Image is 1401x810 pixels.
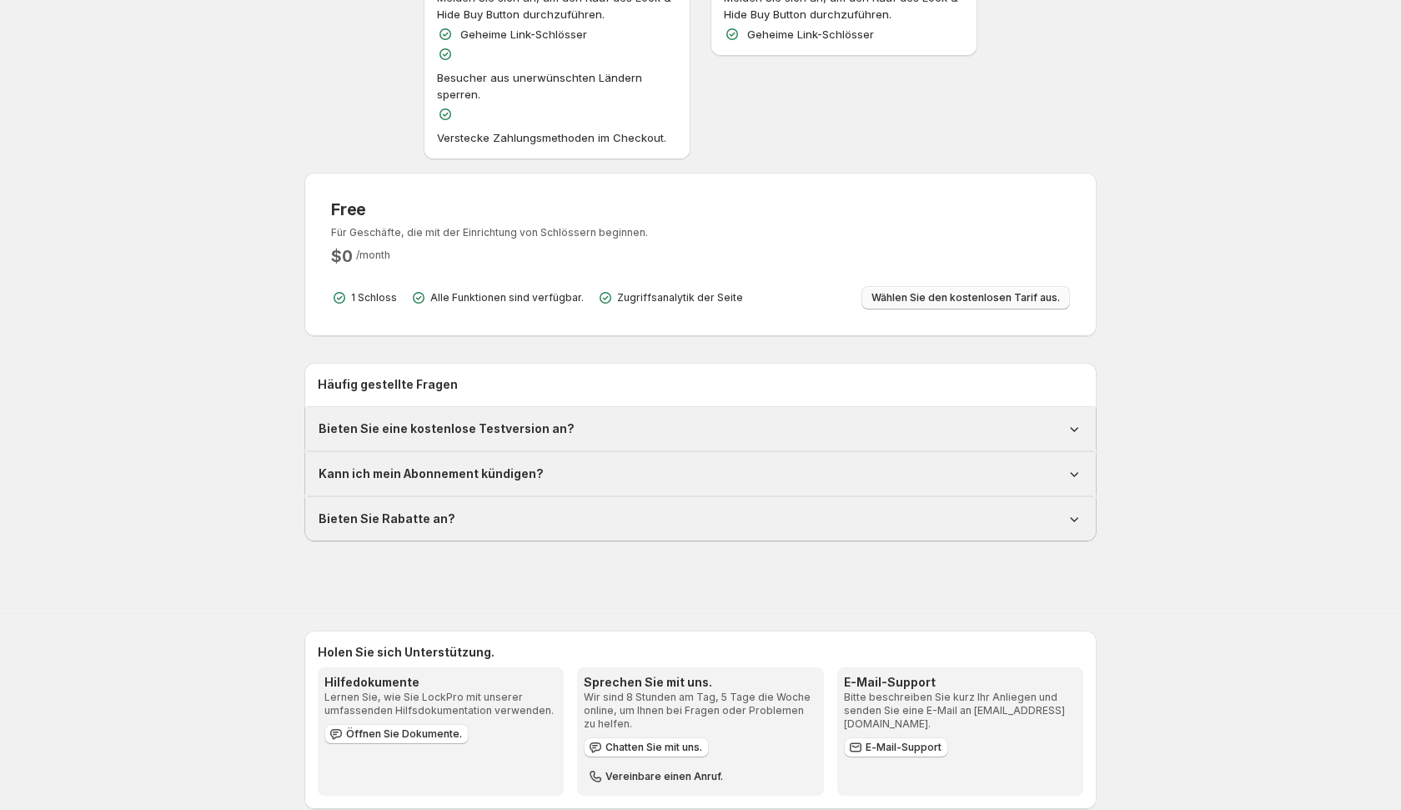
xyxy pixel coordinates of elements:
[324,674,557,691] h3: Hilfedokumente
[346,727,462,741] span: Öffnen Sie Dokumente.
[871,291,1060,304] span: Wählen Sie den kostenlosen Tarif aus.
[844,674,1077,691] h3: E-Mail-Support
[866,741,942,754] span: E-Mail-Support
[844,691,1077,731] p: Bitte beschreiben Sie kurz Ihr Anliegen und senden Sie eine E-Mail an [EMAIL_ADDRESS][DOMAIN_NAME].
[584,767,730,787] button: Vereinbare einen Anruf.
[319,465,544,482] h1: Kann ich mein Abonnement kündigen?
[318,644,1083,661] h2: Holen Sie sich Unterstützung.
[331,226,648,239] p: Für Geschäfte, die mit der Einrichtung von Schlössern beginnen.
[319,420,575,437] h1: Bieten Sie eine kostenlose Testversion an?
[605,741,702,754] span: Chatten Sie mit uns.
[460,26,587,43] p: Geheime Link-Schlösser
[356,249,390,261] span: / month
[318,376,1083,393] h2: Häufig gestellte Fragen
[844,737,948,757] a: E-Mail-Support
[331,246,353,266] h2: $ 0
[319,511,455,527] h1: Bieten Sie Rabatte an?
[861,286,1070,309] button: Wählen Sie den kostenlosen Tarif aus.
[584,674,816,691] h3: Sprechen Sie mit uns.
[605,770,723,783] span: Vereinbare einen Anruf.
[437,129,666,146] p: Verstecke Zahlungsmethoden im Checkout.
[584,691,816,731] p: Wir sind 8 Stunden am Tag, 5 Tage die Woche online, um Ihnen bei Fragen oder Problemen zu helfen.
[324,691,557,717] p: Lernen Sie, wie Sie LockPro mit unserer umfassenden Hilfsdokumentation verwenden.
[584,737,709,757] button: Chatten Sie mit uns.
[430,291,584,304] p: Alle Funktionen sind verfügbar.
[331,199,648,219] h3: Free
[324,724,469,744] a: Öffnen Sie Dokumente.
[747,26,874,43] p: Geheime Link-Schlösser
[437,69,677,103] p: Besucher aus unerwünschten Ländern sperren.
[351,291,397,304] p: 1 Schloss
[617,291,743,304] p: Zugriffsanalytik der Seite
